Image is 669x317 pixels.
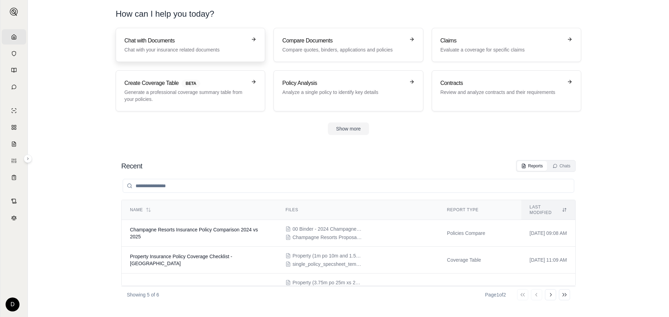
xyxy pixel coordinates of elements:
[521,274,575,311] td: [DATE] 11:04 AM
[282,89,405,96] p: Analyze a single policy to identify key details
[432,70,581,111] a: ContractsReview and analyze contracts and their requirements
[130,227,258,239] span: Champagne Resorts Insurance Policy Comparison 2024 vs 2025
[440,89,563,96] p: Review and analyze contracts and their requirements
[116,70,265,111] a: Create Coverage TableBETAGenerate a professional coverage summary table from your policies.
[24,154,32,163] button: Expand sidebar
[7,5,21,19] button: Expand sidebar
[328,122,369,135] button: Show more
[2,153,26,168] a: Custom Report
[292,261,362,268] span: single_policy_specsheet_template.xlsx
[282,37,405,45] h3: Compare Documents
[116,28,265,62] a: Chat with DocumentsChat with your insurance related documents
[530,204,567,215] div: Last modified
[521,247,575,274] td: [DATE] 11:09 AM
[121,161,142,171] h2: Recent
[432,28,581,62] a: ClaimsEvaluate a coverage for specific claims
[116,8,214,19] h1: How can I help you today?
[2,46,26,61] a: Documents Vault
[2,79,26,95] a: Chat
[292,225,362,232] span: 00 Binder - 2024 Champagne Resorts - GL_AUTO_WC.pdf
[277,200,438,220] th: Files
[521,163,543,169] div: Reports
[517,161,547,171] button: Reports
[439,274,521,311] td: Coverage Table
[124,37,247,45] h3: Chat with Documents
[2,29,26,45] a: Home
[6,298,20,311] div: D
[274,28,423,62] a: Compare DocumentsCompare quotes, binders, applications and policies
[282,79,405,87] h3: Policy Analysis
[124,46,247,53] p: Chat with your insurance related documents
[485,291,506,298] div: Page 1 of 2
[292,252,362,259] span: Property (1m po 10m and 1.5m po 15m xs 10m) (D4229455A 006).pdf
[440,37,563,45] h3: Claims
[2,136,26,152] a: Claim Coverage
[182,80,200,87] span: BETA
[440,46,563,53] p: Evaluate a coverage for specific claims
[124,79,247,87] h3: Create Coverage Table
[124,89,247,103] p: Generate a professional coverage summary table from your policies.
[521,220,575,247] td: [DATE] 09:08 AM
[127,291,159,298] p: Showing 5 of 6
[2,193,26,209] a: Contract Analysis
[553,163,570,169] div: Chats
[548,161,575,171] button: Chats
[439,220,521,247] td: Policies Compare
[2,63,26,78] a: Prompt Library
[439,200,521,220] th: Report Type
[2,210,26,225] a: Legal Search Engine
[440,79,563,87] h3: Contracts
[10,8,18,16] img: Expand sidebar
[282,46,405,53] p: Compare quotes, binders, applications and policies
[292,279,362,286] span: Property (3.75m po 25m xs 25m) (7EA7XP1004262-00) Binder.pdf
[130,207,269,213] div: Name
[130,254,232,266] span: Property Insurance Policy Coverage Checklist - Edgewater Beach Resort
[2,103,26,118] a: Single Policy
[274,70,423,111] a: Policy AnalysisAnalyze a single policy to identify key details
[439,247,521,274] td: Coverage Table
[2,120,26,135] a: Policy Comparisons
[292,234,362,241] span: Champagne Resorts Proposal 2025.pdf
[2,170,26,185] a: Coverage Table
